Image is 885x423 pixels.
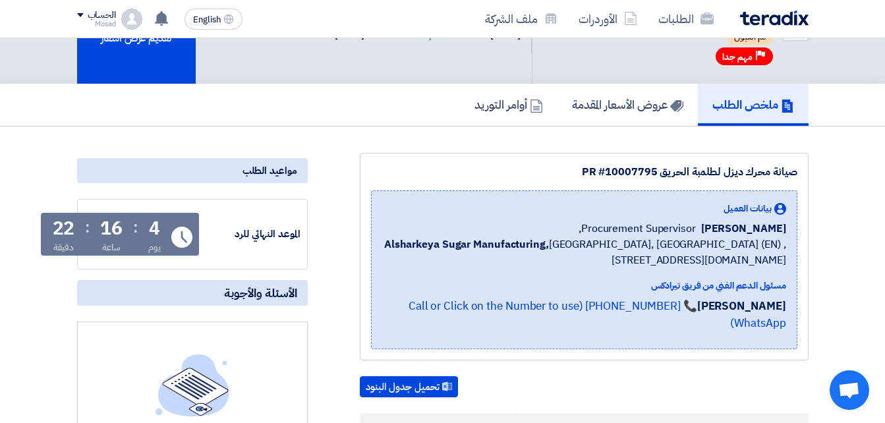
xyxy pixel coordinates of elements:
div: مواعيد الطلب [77,158,308,183]
span: Procurement Supervisor, [579,221,696,237]
span: English [193,15,221,24]
img: empty_state_list.svg [156,354,229,416]
div: الموعد النهائي للرد [202,227,300,242]
a: الطلبات [648,3,724,34]
button: تحميل جدول البنود [360,376,458,397]
div: يوم [148,240,161,254]
a: أوامر التوريد [460,84,557,126]
a: ملخص الطلب [698,84,809,126]
div: الحساب [88,10,116,21]
div: صيانة محرك ديزل لطلمبة الحريق PR #10007795 [371,164,797,180]
div: : [85,215,90,239]
div: Open chat [830,370,869,410]
span: الأسئلة والأجوبة [224,285,297,300]
a: 📞 [PHONE_NUMBER] (Call or Click on the Number to use WhatsApp) [409,298,786,331]
button: English [185,9,243,30]
b: Alsharkeya Sugar Manufacturing, [384,237,549,252]
img: profile_test.png [121,9,142,30]
div: Mosad [77,20,116,28]
a: عروض الأسعار المقدمة [557,84,698,126]
div: 16 [100,219,123,238]
span: [GEOGRAPHIC_DATA], [GEOGRAPHIC_DATA] (EN) ,[STREET_ADDRESS][DOMAIN_NAME] [382,237,786,268]
h5: أوامر التوريد [474,97,543,112]
a: ملف الشركة [474,3,568,34]
h5: ملخص الطلب [712,97,794,112]
h5: عروض الأسعار المقدمة [572,97,683,112]
span: مهم جدا [722,51,753,63]
div: مسئول الدعم الفني من فريق تيرادكس [382,279,786,293]
div: 4 [149,219,160,238]
a: الأوردرات [568,3,648,34]
div: : [133,215,138,239]
span: بيانات العميل [724,202,772,215]
div: دقيقة [53,240,74,254]
div: ساعة [102,240,121,254]
strong: [PERSON_NAME] [697,298,786,314]
span: [PERSON_NAME] [701,221,786,237]
img: Teradix logo [740,11,809,26]
div: 22 [53,219,75,238]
